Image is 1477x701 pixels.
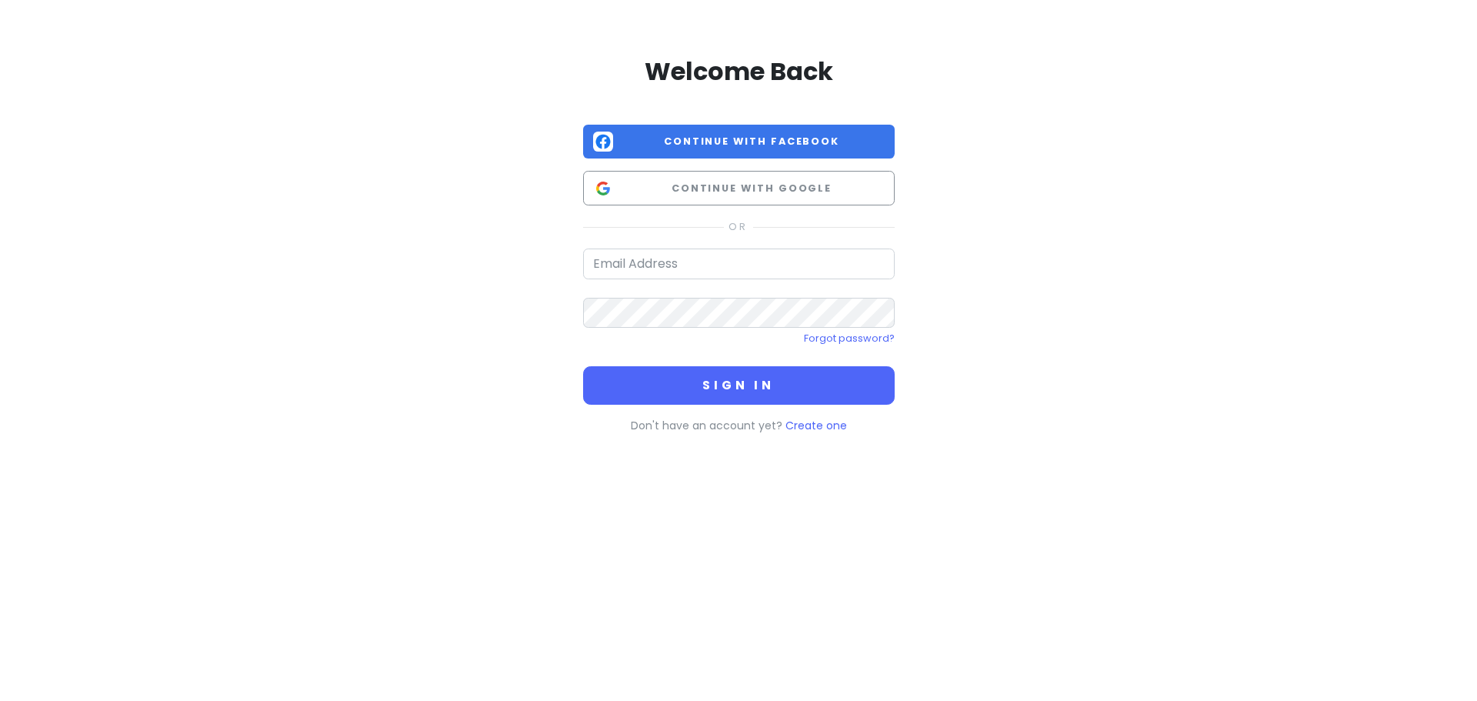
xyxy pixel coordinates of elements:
span: Continue with Facebook [619,134,885,149]
h2: Welcome Back [583,55,895,88]
p: Don't have an account yet? [583,417,895,434]
img: Facebook logo [593,132,613,152]
a: Create one [785,418,847,433]
span: Continue with Google [619,181,885,196]
a: Forgot password? [804,332,895,345]
button: Sign in [583,366,895,405]
button: Continue with Facebook [583,125,895,159]
img: Google logo [593,179,613,199]
input: Email Address [583,249,895,279]
button: Continue with Google [583,171,895,205]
